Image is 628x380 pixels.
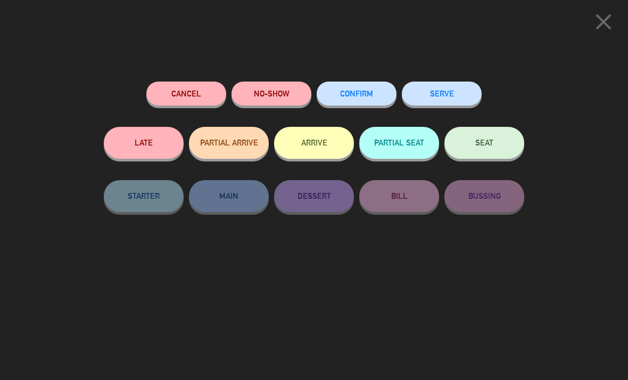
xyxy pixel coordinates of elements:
button: PARTIAL SEAT [359,127,439,159]
span: PARTIAL ARRIVE [200,138,258,147]
span: SEAT [475,138,493,147]
span: CONFIRM [340,89,373,98]
button: NO-SHOW [232,82,311,106]
button: SEAT [444,127,524,159]
i: close [590,9,617,35]
button: SERVE [402,82,482,106]
button: CONFIRM [317,82,396,106]
button: close [587,8,620,39]
button: ARRIVE [274,127,354,159]
button: Cancel [146,82,226,106]
button: BILL [359,180,439,212]
button: DESSERT [274,180,354,212]
button: MAIN [189,180,269,212]
button: LATE [104,127,184,159]
button: BUSSING [444,180,524,212]
button: PARTIAL ARRIVE [189,127,269,159]
button: STARTER [104,180,184,212]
